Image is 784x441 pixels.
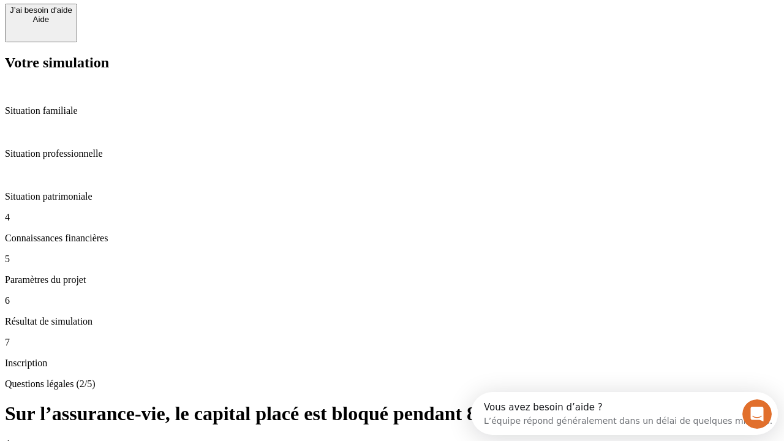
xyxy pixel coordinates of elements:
h1: Sur l’assurance-vie, le capital placé est bloqué pendant 8 ans ? [5,402,779,425]
p: 7 [5,337,779,348]
p: Situation professionnelle [5,148,779,159]
button: J’ai besoin d'aideAide [5,4,77,42]
p: Résultat de simulation [5,316,779,327]
div: L’équipe répond généralement dans un délai de quelques minutes. [13,20,301,33]
p: 5 [5,254,779,265]
p: 4 [5,212,779,223]
p: Situation patrimoniale [5,191,779,202]
div: J’ai besoin d'aide [10,6,72,15]
p: Questions légales (2/5) [5,379,779,390]
p: Situation familiale [5,105,779,116]
iframe: Intercom live chat discovery launcher [471,392,778,435]
p: Paramètres du projet [5,274,779,285]
div: Vous avez besoin d’aide ? [13,10,301,20]
iframe: Intercom live chat [742,399,772,429]
h2: Votre simulation [5,55,779,71]
p: Connaissances financières [5,233,779,244]
div: Aide [10,15,72,24]
div: Ouvrir le Messenger Intercom [5,5,337,39]
p: Inscription [5,358,779,369]
p: 6 [5,295,779,306]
